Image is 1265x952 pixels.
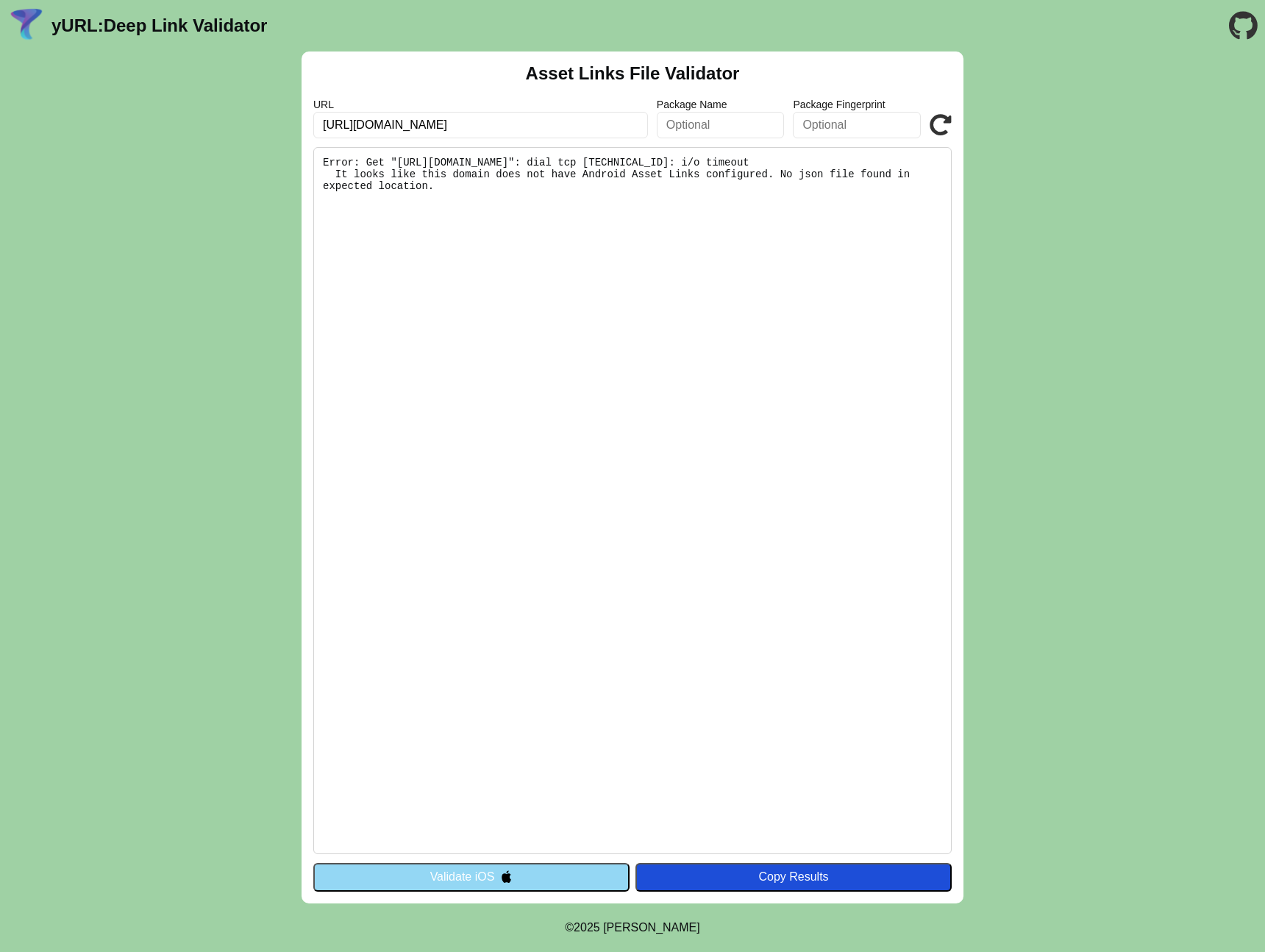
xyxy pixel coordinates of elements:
[643,870,944,884] div: Copy Results
[313,863,630,891] button: Validate iOS
[657,99,785,110] label: Package Name
[313,147,952,854] pre: Error: Get "[URL][DOMAIN_NAME]": dial tcp [TECHNICAL_ID]: i/o timeout It looks like this domain d...
[7,7,46,45] img: yURL Logo
[793,99,921,110] label: Package Fingerprint
[313,112,648,138] input: Required
[313,99,648,110] label: URL
[51,15,267,36] a: yURL:Deep Link Validator
[565,903,699,952] footer: ©
[603,921,700,934] a: Michael Ibragimchayev's Personal Site
[657,112,785,138] input: Optional
[635,863,952,891] button: Copy Results
[526,63,740,84] h2: Asset Links File Validator
[500,870,513,883] img: appleIcon.svg
[793,112,921,138] input: Optional
[574,921,600,934] span: 2025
